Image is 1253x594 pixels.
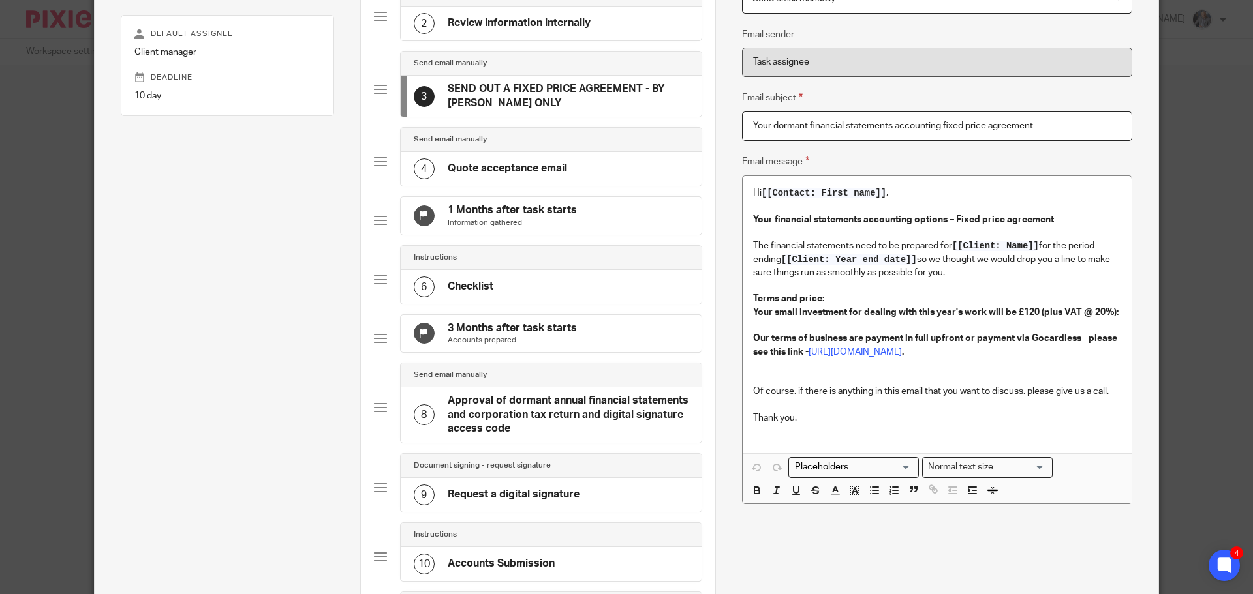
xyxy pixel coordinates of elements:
h4: Checklist [448,280,493,293]
p: Accounts prepared [448,335,577,346]
input: Subject [742,111,1132,141]
a: [URL][DOMAIN_NAME] [809,348,902,357]
div: 4 [1230,546,1243,559]
p: Thank you. [753,411,1121,424]
h4: Request a digital signature [448,488,580,501]
h4: 3 Months after task starts [448,321,577,335]
p: Information gathered [448,218,577,228]
h4: Send email manually [414,370,487,380]
h4: Document signing - request signature [414,460,551,471]
p: Deadline [134,72,320,83]
div: Search for option [788,457,919,477]
div: 4 [414,158,435,179]
label: Email sender [742,28,794,41]
div: 9 [414,484,435,505]
p: The financial statements need to be prepared for for the period ending so we thought we would dro... [753,239,1121,279]
span: [[Client: Year end date]] [781,254,917,265]
p: Of course, if there is anything in this email that you want to discuss, please give us a call. [753,385,1121,398]
strong: Your financial statements accounting options – Fixed price agreement [753,215,1054,224]
p: Client manager [134,46,320,59]
h4: 1 Months after task starts [448,203,577,217]
p: 10 day [134,89,320,102]
span: [[Client: Name]] [952,241,1039,251]
h4: Send email manually [414,58,487,68]
h4: Approval of dormant annual financial statements and corporation tax return and digital signature ... [448,394,688,436]
div: Placeholders [788,457,919,477]
div: 6 [414,276,435,297]
h4: SEND OUT A FIXED PRICE AGREEMENT - BY [PERSON_NAME] ONLY [448,82,688,110]
strong: Our terms of business are payment in full upfront or payment via Gocardless - please see this link - [753,334,1119,356]
label: Email subject [742,90,803,105]
p: Hi , [753,186,1121,200]
span: [[Contact: First name]] [762,188,886,198]
div: Search for option [922,457,1053,477]
span: Normal text size [925,460,997,474]
label: Email message [742,154,809,169]
h4: Instructions [414,252,457,263]
p: ​ [753,226,1121,239]
h4: Instructions [414,529,457,540]
div: Text styles [922,457,1053,477]
strong: Your small investment for dealing with this year's work will be £120 (plus VAT @ 20%): [753,308,1119,317]
div: 3 [414,86,435,107]
input: Search for option [790,460,911,474]
h4: Review information internally [448,16,591,30]
strong: Terms and price: [753,294,824,303]
h4: Quote acceptance email [448,162,567,175]
input: Search for option [998,460,1045,474]
h4: Send email manually [414,134,487,145]
p: Default assignee [134,29,320,39]
div: 2 [414,13,435,34]
h4: Accounts Submission [448,557,555,571]
strong: . [902,348,904,357]
div: 10 [414,554,435,574]
div: 8 [414,404,435,425]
